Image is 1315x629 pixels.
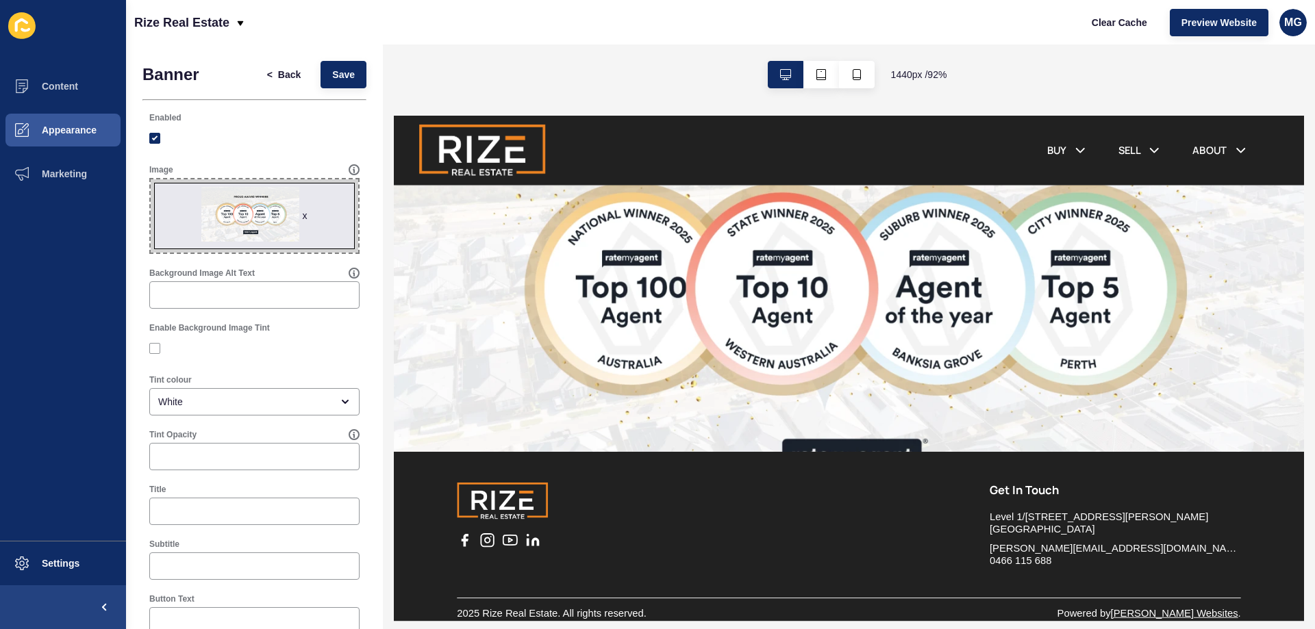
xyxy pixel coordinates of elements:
span: Save [332,68,355,81]
p: [GEOGRAPHIC_DATA] [646,441,918,455]
p: Powered by . [719,532,918,546]
a: [PERSON_NAME][EMAIL_ADDRESS][DOMAIN_NAME] [646,462,918,476]
label: Enable Background Image Tint [149,322,270,333]
label: Enabled [149,112,181,123]
button: <Back [255,61,313,88]
label: Title [149,484,166,495]
a: [PERSON_NAME] Websites [777,533,915,545]
img: Company logo [68,397,167,438]
span: < [267,68,273,81]
div: open menu [149,388,360,415]
span: 1440 px / 92 % [891,68,947,81]
p: Rize Real Estate [134,5,229,40]
div: x [303,209,308,222]
p: Level 1/[STREET_ADDRESS][PERSON_NAME] [646,428,918,441]
a: SELL [785,29,810,46]
button: Preview Website [1170,9,1268,36]
span: MG [1284,16,1302,29]
a: ABOUT [865,29,903,46]
a: 0466 115 688 [646,476,918,489]
label: Subtitle [149,539,179,550]
h5: Get In Touch [646,397,918,414]
img: Company logo [27,7,164,68]
button: Save [321,61,366,88]
button: Clear Cache [1080,9,1159,36]
span: Back [278,68,301,81]
p: 2025 Rize Real Estate. All rights reserved. [68,532,274,546]
a: BUY [708,29,729,46]
span: Preview Website [1181,16,1257,29]
label: Button Text [149,593,195,604]
span: Clear Cache [1092,16,1147,29]
label: Tint colour [149,374,192,385]
label: Background Image Alt Text [149,268,255,279]
h1: Banner [142,65,199,84]
label: Image [149,164,173,175]
label: Tint Opacity [149,429,197,440]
